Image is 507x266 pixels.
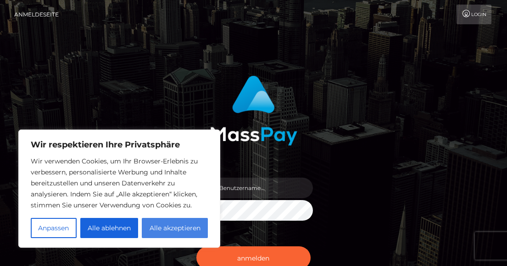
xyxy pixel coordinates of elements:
[80,218,139,238] button: Alle ablehnen
[471,11,486,17] font: Login
[237,254,269,262] font: anmelden
[31,140,180,150] font: Wir respektieren Ihre Privatsphäre
[88,224,131,232] font: Alle ablehnen
[14,5,59,24] a: Anmeldeseite
[457,5,491,24] a: Login
[211,178,313,198] input: Benutzername...
[14,11,59,18] font: Anmeldeseite
[18,130,220,248] div: Wir respektieren Ihre Privatsphäre
[150,224,201,232] font: Alle akzeptieren
[210,76,297,146] img: MassPay-Anmeldung
[142,218,208,238] button: Alle akzeptieren
[31,218,77,238] button: Anpassen
[31,157,198,209] font: Wir verwenden Cookies, um Ihr Browser-Erlebnis zu verbessern, personalisierte Werbung und Inhalte...
[38,224,69,232] font: Anpassen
